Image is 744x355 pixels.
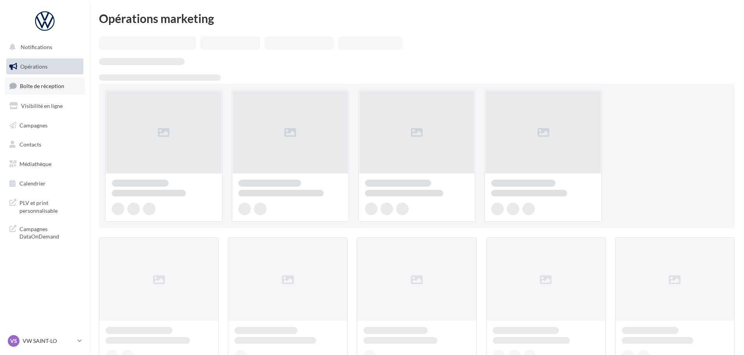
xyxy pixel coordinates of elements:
[23,337,74,345] p: VW SAINT-LO
[5,156,85,172] a: Médiathèque
[6,334,83,348] a: VS VW SAINT-LO
[19,141,41,148] span: Contacts
[5,78,85,94] a: Boîte de réception
[5,194,85,217] a: PLV et print personnalisable
[5,136,85,153] a: Contacts
[5,58,85,75] a: Opérations
[20,83,64,89] span: Boîte de réception
[21,102,63,109] span: Visibilité en ligne
[5,175,85,192] a: Calendrier
[10,337,17,345] span: VS
[5,98,85,114] a: Visibilité en ligne
[5,39,82,55] button: Notifications
[19,161,51,167] span: Médiathèque
[5,117,85,134] a: Campagnes
[19,198,80,214] span: PLV et print personnalisable
[20,63,48,70] span: Opérations
[99,12,735,24] div: Opérations marketing
[19,122,48,128] span: Campagnes
[19,224,80,240] span: Campagnes DataOnDemand
[5,221,85,244] a: Campagnes DataOnDemand
[21,44,52,50] span: Notifications
[19,180,46,187] span: Calendrier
